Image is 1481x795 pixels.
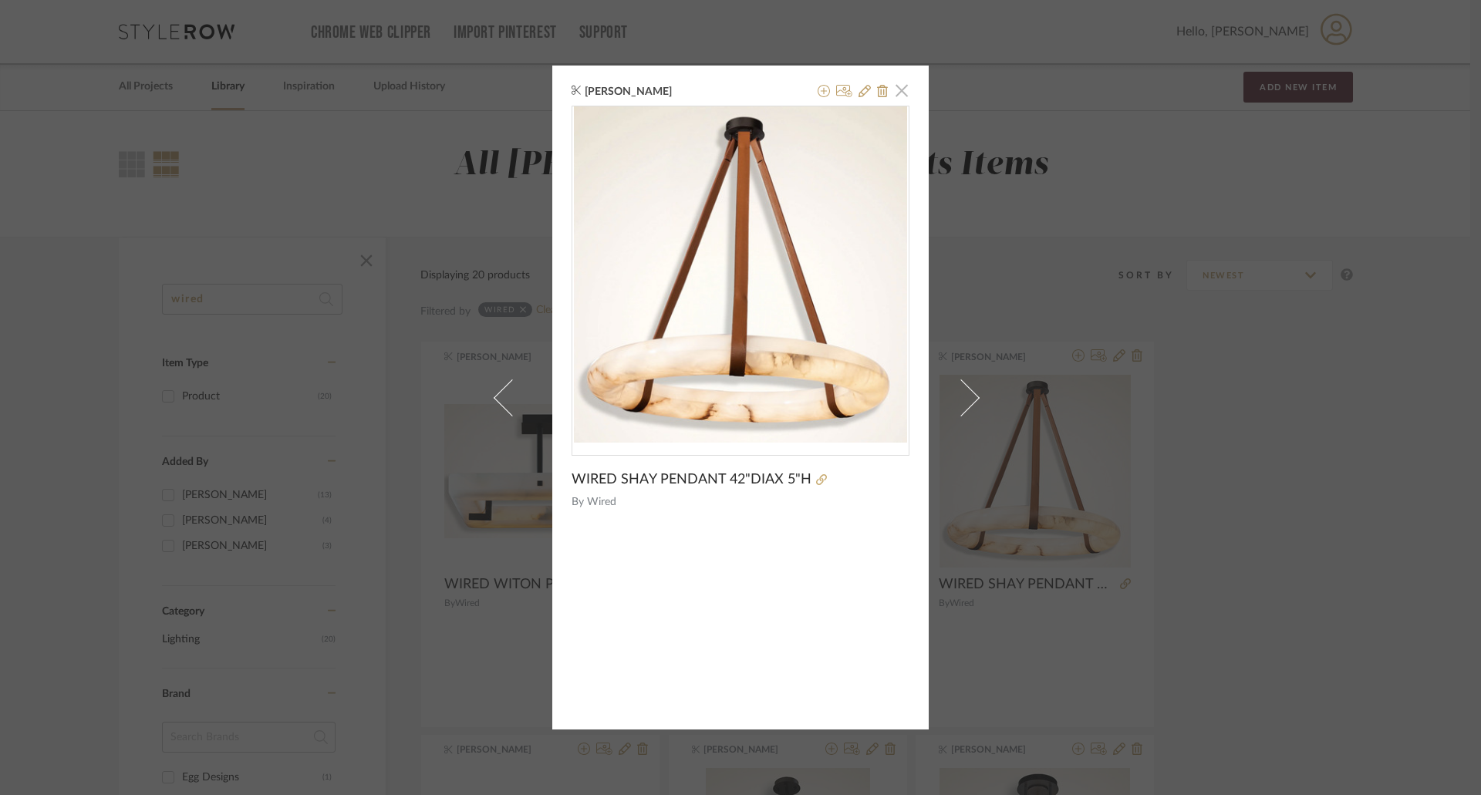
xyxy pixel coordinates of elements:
[886,75,917,106] button: Close
[587,494,910,510] span: Wired
[572,494,584,510] span: By
[572,471,811,488] span: WIRED SHAY PENDANT 42"DIAX 5"H
[585,85,696,99] span: [PERSON_NAME]
[574,106,907,443] img: e2397c64-351b-4a19-aa8e-641aa28ed1a1_436x436.jpg
[572,106,909,443] div: 0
